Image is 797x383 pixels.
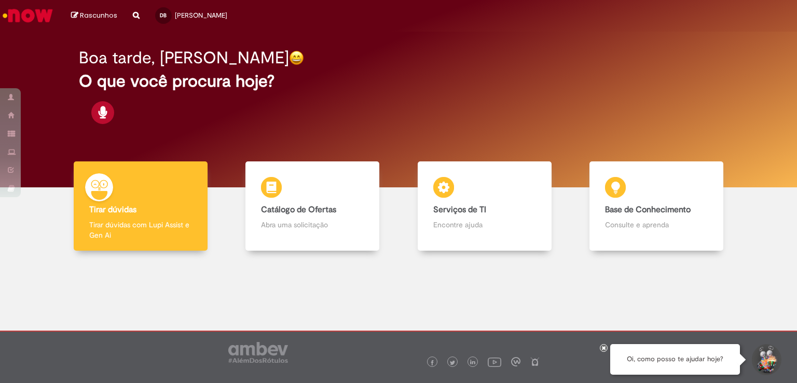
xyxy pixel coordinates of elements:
b: Catálogo de Ofertas [261,204,336,215]
a: Rascunhos [71,11,117,21]
img: logo_footer_youtube.png [488,355,501,368]
span: Rascunhos [80,10,117,20]
img: logo_footer_facebook.png [430,360,435,365]
p: Encontre ajuda [433,220,536,230]
a: Catálogo de Ofertas Abra uma solicitação [227,161,399,251]
img: logo_footer_naosei.png [530,357,540,366]
b: Tirar dúvidas [89,204,136,215]
a: Tirar dúvidas Tirar dúvidas com Lupi Assist e Gen Ai [54,161,227,251]
img: happy-face.png [289,50,304,65]
img: logo_footer_ambev_rotulo_gray.png [228,342,288,363]
p: Consulte e aprenda [605,220,708,230]
img: logo_footer_linkedin.png [470,360,475,366]
img: logo_footer_workplace.png [511,357,520,366]
b: Base de Conhecimento [605,204,691,215]
a: Base de Conhecimento Consulte e aprenda [571,161,743,251]
span: DB [160,12,167,19]
p: Abra uma solicitação [261,220,364,230]
div: Oi, como posso te ajudar hoje? [610,344,740,375]
span: [PERSON_NAME] [175,11,227,20]
img: logo_footer_twitter.png [450,360,455,365]
h2: Boa tarde, [PERSON_NAME] [79,49,289,67]
b: Serviços de TI [433,204,486,215]
button: Iniciar Conversa de Suporte [750,344,781,375]
h2: O que você procura hoje? [79,72,719,90]
p: Tirar dúvidas com Lupi Assist e Gen Ai [89,220,192,240]
img: ServiceNow [1,5,54,26]
a: Serviços de TI Encontre ajuda [398,161,571,251]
